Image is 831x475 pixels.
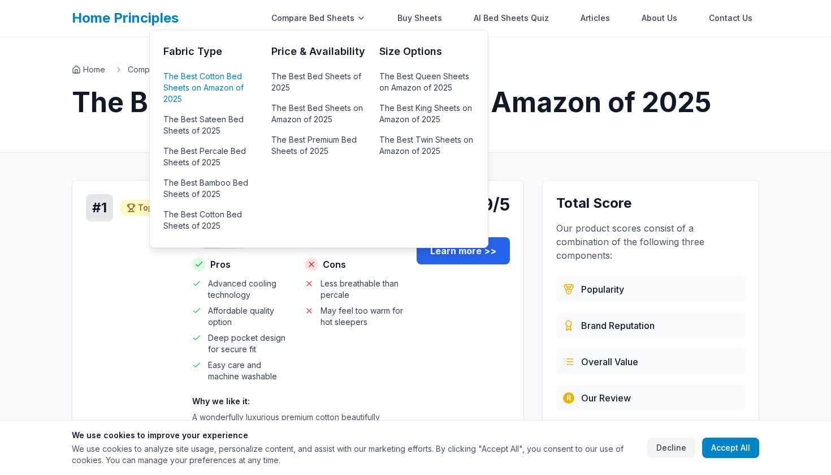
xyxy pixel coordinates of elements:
a: The Best Percale Bed Sheets of 2025 [163,143,258,170]
a: The Best Cotton Bed Sheets on Amazon of 2025 [163,69,258,107]
a: The Best Sateen Bed Sheets of 2025 [163,112,258,139]
a: The Best Premium Bed Sheets of 2025 [271,132,366,159]
p: A wonderfully luxurious premium cotton beautifully breathable in Full with a luxurious 800-thread... [192,412,403,468]
div: Our team's hands-on testing and evaluation process [556,384,745,412]
a: The Best King Sheets on Amazon of 2025 [379,100,474,127]
h3: We use cookies to improve your experience [72,430,638,441]
a: AI Bed Sheets Quiz [467,7,556,29]
button: Accept All [702,438,759,458]
span: Overall Value [581,355,638,369]
a: The Best Bed Sheets on Amazon of 2025 [271,100,366,127]
h3: Total Score [556,194,745,212]
nav: Breadcrumb [72,64,759,75]
a: Home [72,64,105,75]
span: Affordable quality option [208,305,291,328]
a: Buy Sheets [391,7,449,29]
h3: Fabric Type [163,44,258,59]
span: Less breathable than percale [321,278,404,301]
a: Contact Us [702,7,759,29]
a: The Best Queen Sheets on Amazon of 2025 [379,69,474,96]
h1: The Best Cotton Bed Sheets on Amazon of 2025 [72,89,759,116]
h4: Pros [192,258,291,271]
div: Compare Bed Sheets [265,7,373,29]
div: Based on customer reviews, ratings, and sales data [556,276,745,303]
span: Top Pick [138,202,172,213]
div: # 1 [86,194,113,221]
a: Articles [574,7,617,29]
h3: Size Options [379,44,474,59]
span: Easy care and machine washable [208,360,291,382]
p: We use cookies to analyze site usage, personalize content, and assist with our marketing efforts.... [72,443,638,466]
button: Decline [647,438,695,458]
a: Learn more >> [417,237,510,264]
a: Compare Bed Sheets [128,64,208,75]
span: Deep pocket design for secure fit [208,332,291,355]
h3: Price & Availability [271,44,366,59]
a: The Best Bed Sheets of 2025 [271,69,366,96]
a: The Best Cotton Bed Sheets of 2025 [163,207,258,234]
span: Brand Reputation [581,319,655,332]
h4: Cons [305,258,404,271]
span: Popularity [581,283,624,296]
a: About Us [635,7,684,29]
a: Home Principles [72,10,179,26]
p: Our product scores consist of a combination of the following three components: [556,221,745,262]
div: Combines price, quality, durability, and customer satisfaction [556,348,745,375]
span: R [566,393,571,403]
a: The Best Twin Sheets on Amazon of 2025 [379,132,474,159]
span: Advanced cooling technology [208,278,291,301]
h4: Why we like it: [192,396,403,407]
a: The Best Bamboo Bed Sheets of 2025 [163,175,258,202]
span: May feel too warm for hot sleepers [321,305,404,328]
span: Our Review [581,391,631,405]
div: Evaluated from brand history, quality standards, and market presence [556,312,745,339]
